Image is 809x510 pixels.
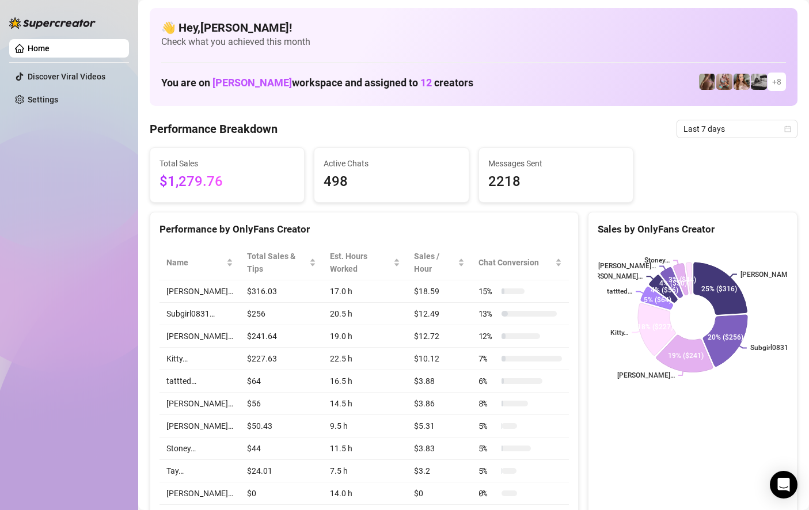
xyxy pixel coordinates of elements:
text: Kitty… [610,329,628,337]
span: + 8 [772,75,781,88]
td: [PERSON_NAME]… [159,280,240,303]
text: [PERSON_NAME]… [740,271,798,279]
img: Natural (@naturalluvsbeauty) [699,74,715,90]
td: $3.83 [407,437,472,460]
td: $18.59 [407,280,472,303]
td: $0 [407,482,472,505]
td: $10.12 [407,348,472,370]
span: 15 % [478,285,497,298]
a: Settings [28,95,58,104]
td: $3.88 [407,370,472,393]
span: Total Sales & Tips [247,250,307,275]
text: Stoney… [644,257,670,265]
a: Discover Viral Videos [28,72,105,81]
td: $241.64 [240,325,323,348]
td: tattted… [159,370,240,393]
td: $44 [240,437,323,460]
td: $316.03 [240,280,323,303]
td: $3.2 [407,460,472,482]
span: Name [166,256,224,269]
td: 22.5 h [323,348,407,370]
td: [PERSON_NAME]… [159,415,240,437]
span: $1,279.76 [159,171,295,193]
span: calendar [784,125,791,132]
th: Name [159,245,240,280]
td: 17.0 h [323,280,407,303]
text: [PERSON_NAME]… [617,371,675,379]
th: Sales / Hour [407,245,472,280]
span: 498 [324,171,459,193]
td: Tay️… [159,460,240,482]
span: 5 % [478,442,497,455]
a: Home [28,44,50,53]
td: 14.0 h [323,482,407,505]
text: [PERSON_NAME]… [598,262,656,271]
span: 5 % [478,465,497,477]
td: $0 [240,482,323,505]
text: [PERSON_NAME]… [585,272,643,280]
td: 11.5 h [323,437,407,460]
span: Check what you achieved this month [161,36,786,48]
td: 9.5 h [323,415,407,437]
div: Sales by OnlyFans Creator [598,222,788,237]
h1: You are on workspace and assigned to creators [161,77,473,89]
td: $50.43 [240,415,323,437]
td: 7.5 h [323,460,407,482]
span: 13 % [478,307,497,320]
span: 5 % [478,420,497,432]
span: Active Chats [324,157,459,170]
td: $256 [240,303,323,325]
td: [PERSON_NAME]… [159,393,240,415]
td: $227.63 [240,348,323,370]
span: Chat Conversion [478,256,553,269]
th: Chat Conversion [472,245,569,280]
span: 8 % [478,397,497,410]
img: Leila (@leila_n) [716,74,732,90]
td: [PERSON_NAME]… [159,482,240,505]
span: [PERSON_NAME] [212,77,292,89]
span: 7 % [478,352,497,365]
td: [PERSON_NAME]… [159,325,240,348]
span: Messages Sent [488,157,624,170]
td: $12.49 [407,303,472,325]
div: Est. Hours Worked [330,250,391,275]
text: tattted… [607,288,632,296]
span: 12 [420,77,432,89]
th: Total Sales & Tips [240,245,323,280]
span: Sales / Hour [414,250,455,275]
td: $24.01 [240,460,323,482]
span: Last 7 days [683,120,791,138]
td: $3.86 [407,393,472,415]
img: Chloe (@chloefoxxe) [734,74,750,90]
td: 16.5 h [323,370,407,393]
td: Subgirl0831… [159,303,240,325]
h4: 👋 Hey, [PERSON_NAME] ! [161,20,786,36]
td: Stoney… [159,437,240,460]
div: Performance by OnlyFans Creator [159,222,569,237]
img: Tay️ (@itstaysis) [751,74,767,90]
span: 2218 [488,171,624,193]
h4: Performance Breakdown [150,121,278,137]
td: Kitty… [159,348,240,370]
span: Total Sales [159,157,295,170]
span: 12 % [478,330,497,342]
text: Subgirl0831… [750,344,793,352]
td: $56 [240,393,323,415]
span: 0 % [478,487,497,500]
span: 6 % [478,375,497,387]
td: $64 [240,370,323,393]
td: 20.5 h [323,303,407,325]
td: $5.31 [407,415,472,437]
img: logo-BBDzfeDw.svg [9,17,96,29]
td: 14.5 h [323,393,407,415]
td: 19.0 h [323,325,407,348]
div: Open Intercom Messenger [770,471,797,498]
td: $12.72 [407,325,472,348]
